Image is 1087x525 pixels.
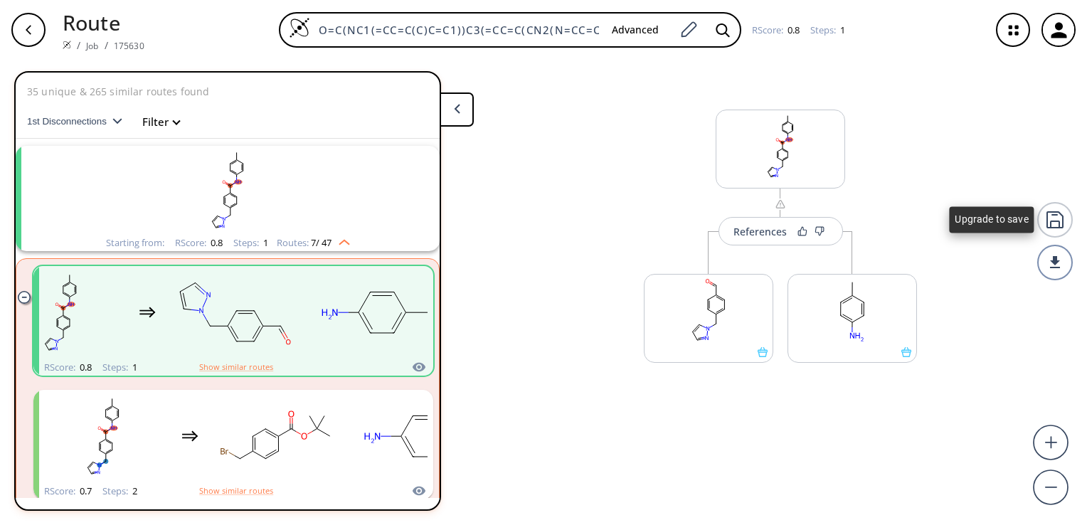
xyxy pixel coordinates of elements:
[716,110,844,183] svg: Cc1ccc(NC(=O)c2ccc(Cn3cccn3)cc2)cc1
[63,7,144,38] p: Route
[199,484,273,497] button: Show similar routes
[130,361,137,373] span: 1
[208,236,223,249] span: 0.8
[86,40,98,52] a: Job
[233,238,268,248] div: Steps :
[645,275,773,347] svg: O=Cc1ccc(Cn2cccn2)cc1
[102,487,137,496] div: Steps :
[27,105,134,139] button: 1st Disconnections
[312,268,440,357] svg: Cc1ccc(N)cc1
[785,23,800,36] span: 0.8
[788,275,916,347] svg: Cc1ccc(N)cc1
[332,234,350,245] img: Up
[277,238,350,248] div: Routes:
[39,392,167,481] svg: Cc1ccc(NC(=O)c2ccc(Cn3cccn3)cc2)cc1
[78,484,92,497] span: 0.7
[44,363,92,372] div: RScore :
[106,238,164,248] div: Starting from:
[775,198,786,210] img: warning
[289,17,310,38] img: Logo Spaya
[175,238,223,248] div: RScore :
[114,40,144,52] a: 175630
[733,227,787,236] div: References
[311,238,332,248] span: 7 / 47
[102,363,137,372] div: Steps :
[310,23,600,37] input: Enter SMILES
[719,217,843,245] button: References
[63,41,71,49] img: Spaya logo
[213,392,341,481] svg: CC(C)(C)OC(=O)c1ccc(CBr)cc1
[949,206,1034,233] div: Upgrade to save
[199,361,273,373] button: Show similar routes
[27,116,112,127] span: 1st Disconnections
[134,117,179,127] button: Filter
[77,38,80,53] li: /
[838,23,845,36] span: 1
[43,146,413,235] svg: Cc1ccc(NC(=O)c2ccc(Cn3cccn3)cc2)cc1
[78,361,92,373] span: 0.8
[170,268,298,357] svg: O=Cc1ccc(Cn2cccn2)cc1
[600,17,670,43] button: Advanced
[810,26,845,35] div: Steps :
[355,392,483,481] svg: Cc1ccc(N)cc1
[261,236,268,249] span: 1
[130,484,137,497] span: 2
[105,38,108,53] li: /
[27,84,209,99] p: 35 unique & 265 similar routes found
[752,26,800,35] div: RScore :
[44,487,92,496] div: RScore :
